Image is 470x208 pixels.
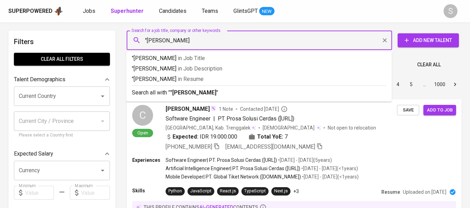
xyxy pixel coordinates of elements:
span: in Job Title [178,55,205,61]
a: Superhunter [111,7,145,16]
input: Value [81,186,110,200]
b: Total YoE: [257,133,283,141]
a: GlintsGPT NEW [233,7,274,16]
button: Save [397,105,419,116]
p: Search all with " " [132,89,386,97]
div: Talent Demographics [14,73,110,86]
span: [PERSON_NAME] [166,105,210,113]
div: JavaScript [190,188,212,194]
p: Skills [132,187,166,194]
p: • [DATE] - [DATE] ( 5 years ) [277,157,332,164]
span: [DEMOGRAPHIC_DATA] [263,124,316,131]
button: Go to page 5 [406,79,417,90]
button: Go to page 4 [392,79,404,90]
button: Open [98,91,107,101]
p: "[PERSON_NAME] [132,65,386,73]
button: Clear All [414,58,444,71]
p: +3 [293,188,299,195]
button: Go to next page [449,79,461,90]
span: Clear All filters [19,55,104,64]
span: [EMAIL_ADDRESS][DOMAIN_NAME] [225,143,315,150]
button: Open [98,166,107,175]
span: NEW [259,8,274,15]
nav: pagination navigation [338,79,462,90]
p: • [DATE] - [DATE] ( <1 years ) [300,165,358,172]
a: Teams [202,7,220,16]
div: IDR 19.000.000 [166,133,237,141]
p: Uploaded on [DATE] [403,189,446,195]
p: Mobile Developer | PT. Global Tiket Network ([DOMAIN_NAME]) [166,173,301,180]
span: Save [400,106,416,114]
div: [GEOGRAPHIC_DATA], Kab. Trenggalek [166,124,256,131]
button: Go to page 1000 [432,79,447,90]
div: Expected Salary [14,147,110,161]
p: "[PERSON_NAME] [132,75,386,83]
button: Clear All filters [14,53,110,66]
span: [PHONE_NUMBER] [166,143,212,150]
div: Python [168,188,182,194]
button: Add New Talent [398,33,459,47]
div: Superpowered [8,7,53,15]
a: Jobs [83,7,97,16]
a: Candidates [159,7,188,16]
span: Clear All [417,60,441,69]
span: GlintsGPT [233,8,258,14]
div: TypeScript [244,188,266,194]
p: Artificial Intelligence Engineer | PT. Prosa Solusi Cerdas ([URL]) [166,165,300,172]
b: "[PERSON_NAME] [170,89,216,96]
h6: Filters [14,36,110,47]
p: "[PERSON_NAME] [132,54,386,63]
span: | [213,115,215,123]
span: Contacted [DATE] [240,106,288,113]
div: … [419,81,430,88]
b: Superhunter [111,8,144,14]
span: Candidates [159,8,186,14]
button: Add to job [423,105,456,116]
p: Resume [381,189,400,195]
span: Add New Talent [403,36,453,45]
div: C [132,105,153,126]
span: Teams [202,8,218,14]
p: Please select a Country first [19,132,105,139]
p: • [DATE] - [DATE] ( <1 years ) [301,173,359,180]
span: in Resume [178,76,204,82]
span: 1 Note [219,106,233,113]
b: Expected: [173,133,198,141]
p: Talent Demographics [14,75,65,84]
span: 7 [285,133,288,141]
p: Software Engineer | PT. Prosa Solusi Cerdas ([URL]) [166,157,277,164]
p: Not open to relocation [328,124,376,131]
span: Add to job [427,106,453,114]
span: Jobs [83,8,95,14]
div: S [444,4,457,18]
img: app logo [54,6,63,16]
a: Superpoweredapp logo [8,6,63,16]
span: Software Engineer [166,115,210,122]
p: Expected Salary [14,150,53,158]
span: PT. Prosa Solusi Cerdas ([URL]) [218,115,294,122]
div: React.js [220,188,236,194]
img: magic_wand.svg [210,106,216,111]
span: Open [135,130,151,136]
span: in Job Description [178,65,222,72]
p: Experiences [132,157,166,164]
button: Clear [380,35,390,45]
input: Value [25,186,54,200]
svg: By Batam recruiter [281,106,288,113]
div: Next.js [274,188,288,194]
